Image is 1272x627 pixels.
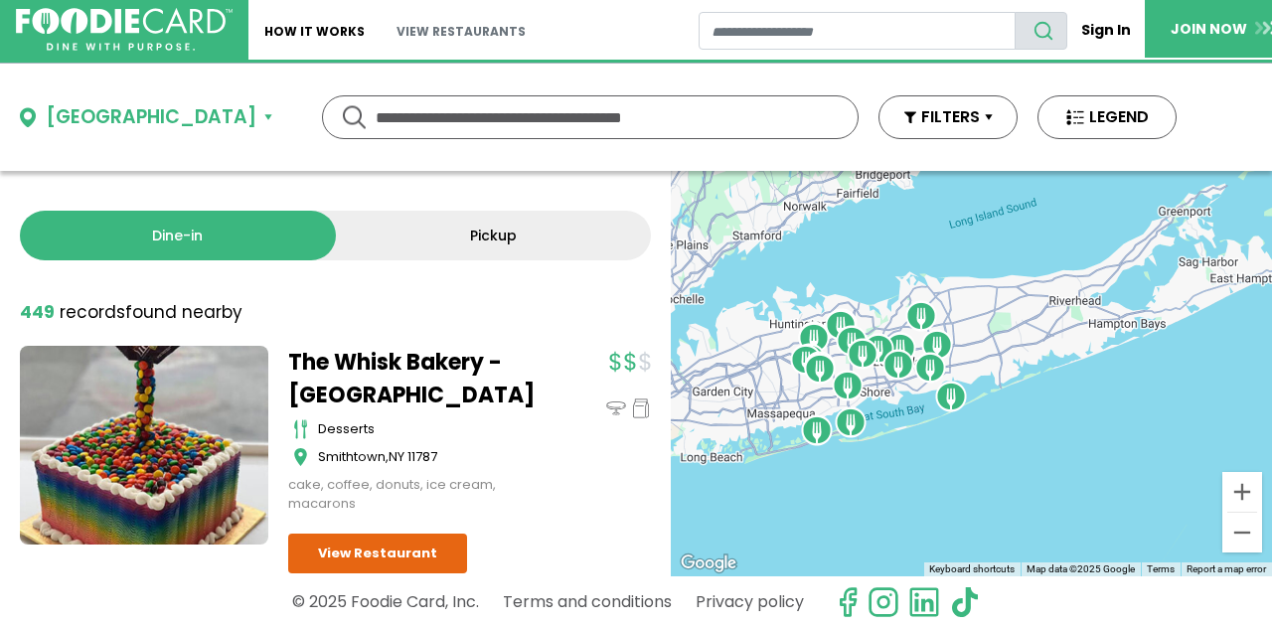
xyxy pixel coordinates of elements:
[503,584,672,619] a: Terms and conditions
[631,398,651,418] img: pickup_icon.svg
[676,550,741,576] a: Open this area in Google Maps (opens a new window)
[882,349,914,381] div: Mama Angelina's
[1222,513,1262,552] button: Zoom out
[794,343,826,375] div: Blue Line Deli
[1222,472,1262,512] button: Zoom in
[407,447,437,466] span: 11787
[676,550,741,576] img: Google
[20,300,55,324] strong: 449
[288,475,537,514] div: cake, coffee, donuts, ice cream, macarons
[60,300,125,324] span: records
[288,534,467,573] a: View Restaurant
[16,8,233,52] img: FoodieCard; Eat, Drink, Save, Donate
[863,333,894,365] div: The Whisk Bakery - Smithtown
[832,370,864,401] div: Carvel - Deer Park
[790,344,822,376] div: OHK Bar and Restaurant
[46,103,256,132] div: [GEOGRAPHIC_DATA]
[884,332,916,364] div: Carvel - Smithtown
[696,584,804,619] a: Privacy policy
[292,584,479,619] p: © 2025 Foodie Card, Inc.
[1147,563,1175,574] a: Terms
[288,346,537,411] a: The Whisk Bakery - [GEOGRAPHIC_DATA]
[20,300,242,326] div: found nearby
[908,586,940,618] img: linkedin.svg
[1027,563,1135,574] span: Map data ©2025 Google
[1015,12,1067,50] button: search
[318,447,386,466] span: Smithtown
[1037,95,1177,139] button: LEGEND
[878,95,1018,139] button: FILTERS
[801,414,833,446] div: Cornucopia's Noshery Inc.
[825,309,857,341] div: Salted. on the Harbor
[336,211,652,260] a: Pickup
[1187,563,1266,574] a: Report a map error
[905,300,937,332] div: Jersey Mike's - Stonybrook
[847,338,878,370] div: Pastrami N Friends
[1067,12,1145,49] a: Sign In
[318,419,537,439] div: desserts
[804,351,836,383] div: Edible Arrangements - Melville
[20,103,272,132] button: [GEOGRAPHIC_DATA]
[935,381,967,412] div: Edible Arrangements - Bayport
[293,419,308,439] img: cutlery_icon.svg
[836,325,868,357] div: Emilia's Bakehouse - East Northport
[20,211,336,260] a: Dine-in
[914,352,946,384] div: Boxcar Burgers
[826,308,858,340] div: The Wine Cellar on Main
[389,447,404,466] span: NY
[832,586,864,618] svg: check us out on facebook
[606,398,626,418] img: dinein_icon.svg
[929,562,1015,576] button: Keyboard shortcuts
[798,322,830,354] div: Neraki Greek Mediterranean
[949,586,981,618] img: tiktok.svg
[293,447,308,467] img: map_icon.svg
[835,406,867,438] div: Doughology Donuts & Coffee - Babylon
[318,447,537,467] div: ,
[699,12,1016,50] input: restaurant search
[921,329,953,361] div: Marino & Son Meats
[804,353,836,385] div: Emilia's Bakehouse - Melville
